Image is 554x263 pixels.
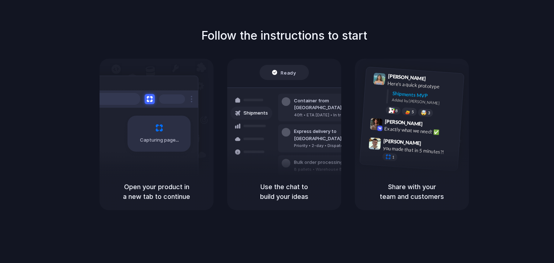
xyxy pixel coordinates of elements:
h1: Follow the instructions to start [201,27,367,44]
h5: Share with your team and customers [364,182,460,201]
div: you made that in 5 minutes?! [383,144,455,156]
div: Container from [GEOGRAPHIC_DATA] [294,97,372,111]
div: 8 pallets • Warehouse B • Packed [294,166,361,173]
div: Here's a quick prototype [387,79,460,92]
span: Ready [281,69,296,76]
div: 40ft • ETA [DATE] • In transit [294,112,372,118]
div: Express delivery to [GEOGRAPHIC_DATA] [294,128,372,142]
div: 🤯 [421,110,427,115]
h5: Use the chat to build your ideas [236,182,333,201]
span: Capturing page [140,137,180,144]
span: Shipments [243,110,268,117]
div: Exactly what we need! ✅ [384,125,456,137]
span: 5 [412,110,414,113]
span: 9:42 AM [425,121,440,129]
div: Bulk order processing [294,159,361,166]
h5: Open your product in a new tab to continue [108,182,205,201]
span: [PERSON_NAME] [383,137,422,147]
span: 3 [428,111,430,115]
div: Priority • 2-day • Dispatched [294,143,372,149]
span: 9:41 AM [428,75,443,84]
span: [PERSON_NAME] [384,117,423,128]
span: 8 [395,108,398,112]
span: [PERSON_NAME] [388,72,426,83]
span: 1 [392,155,395,159]
div: Shipments MVP [392,89,459,101]
div: Added by [PERSON_NAME] [392,97,458,107]
span: 9:47 AM [423,140,438,149]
